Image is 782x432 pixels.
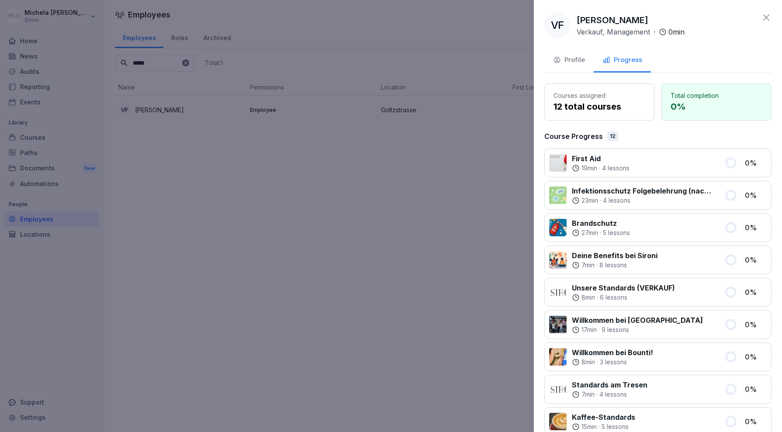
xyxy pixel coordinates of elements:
[577,27,685,37] div: ·
[581,164,597,173] p: 19 min
[599,261,627,270] p: 8 lessons
[594,49,651,73] button: Progress
[572,196,714,205] div: ·
[572,380,647,390] p: Standards am Tresen
[745,416,767,427] p: 0 %
[572,186,714,196] p: Infektionsschutz Folgebelehrung (nach §43 IfSG)
[544,49,594,73] button: Profile
[572,218,630,228] p: Brandschutz
[600,293,627,302] p: 6 lessons
[581,228,598,237] p: 27 min
[745,384,767,394] p: 0 %
[572,228,630,237] div: ·
[572,358,653,366] div: ·
[745,287,767,297] p: 0 %
[581,196,598,205] p: 23 min
[581,261,595,270] p: 7 min
[602,422,629,431] p: 5 lessons
[572,325,703,334] div: ·
[572,315,703,325] p: Willkommen bei [GEOGRAPHIC_DATA]
[602,55,642,65] div: Progress
[572,261,657,270] div: ·
[544,12,571,38] div: VF
[602,325,629,334] p: 9 lessons
[668,27,685,37] p: 0 min
[581,325,597,334] p: 17 min
[572,283,675,293] p: Unsere Standards (VERKAUF)
[745,319,767,330] p: 0 %
[603,228,630,237] p: 5 lessons
[745,190,767,200] p: 0 %
[572,164,630,173] div: ·
[581,293,595,302] p: 8 min
[745,352,767,362] p: 0 %
[577,14,648,27] p: [PERSON_NAME]
[581,422,597,431] p: 15 min
[581,390,595,399] p: 7 min
[607,131,618,141] div: 12
[572,390,647,399] div: ·
[745,158,767,168] p: 0 %
[581,358,595,366] p: 8 min
[671,91,762,100] p: Total completion
[554,91,645,100] p: Courses assigned
[572,412,635,422] p: Kaffee-Standards
[603,196,630,205] p: 4 lessons
[577,27,650,37] p: Verkauf, Management
[572,153,630,164] p: First Aid
[671,100,762,113] p: 0 %
[572,422,635,431] div: ·
[745,255,767,265] p: 0 %
[745,222,767,233] p: 0 %
[554,100,645,113] p: 12 total courses
[544,131,603,142] p: Course Progress
[572,250,657,261] p: Deine Benefits bei Sironi
[599,390,627,399] p: 4 lessons
[600,358,627,366] p: 3 lessons
[572,347,653,358] p: Willkommen bei Bounti!
[572,293,675,302] div: ·
[553,55,585,65] div: Profile
[602,164,630,173] p: 4 lessons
